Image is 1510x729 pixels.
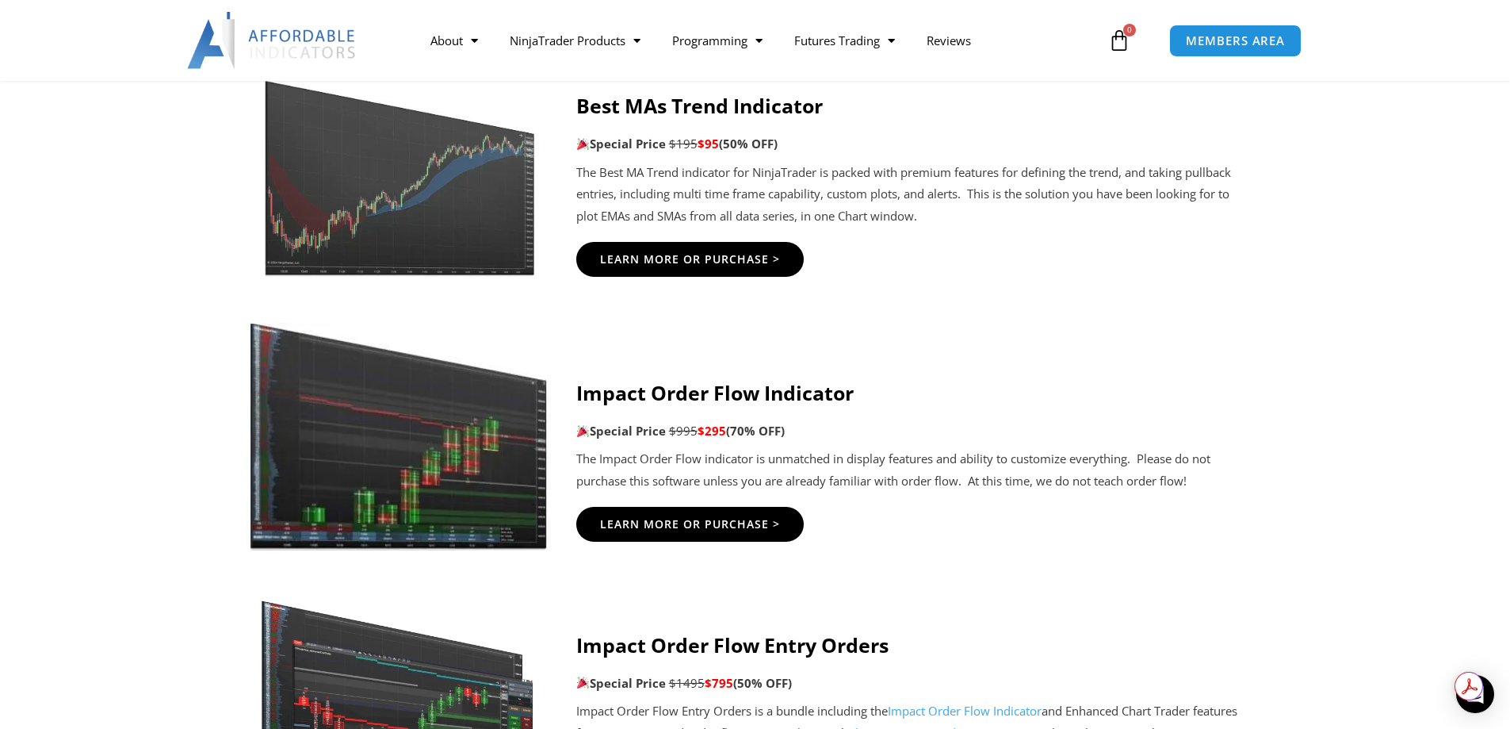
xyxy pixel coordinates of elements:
nav: Menu [415,22,1104,59]
a: Programming [656,22,778,59]
img: 🎉 [577,677,589,689]
a: Learn More Or Purchase > [576,507,804,542]
strong: Special Price [576,675,666,691]
span: $795 [705,675,733,691]
a: NinjaTrader Products [494,22,656,59]
strong: Impact Order Flow Entry Orders [576,631,889,658]
img: LogoAI | Affordable Indicators – NinjaTrader [187,12,357,69]
a: Futures Trading [778,22,911,59]
span: $95 [698,136,719,152]
a: Learn More Or Purchase > [576,242,804,277]
strong: Impact Order Flow Indicator [576,379,854,406]
a: Impact Order Flow Indicator [888,703,1042,719]
img: Best-MApng | Affordable Indicators – NinjaTrader [260,45,537,278]
strong: Best MAs Trend Indicator [576,92,823,119]
span: Learn More Or Purchase > [600,254,780,265]
span: $295 [698,423,726,439]
a: MEMBERS AREA [1169,25,1302,57]
img: 🎉 [577,425,589,437]
p: The Best MA Trend indicator for NinjaTrader is packed with premium features for defining the tren... [576,162,1251,228]
img: TTPOrderFlow | Affordable Indicators – NinjaTrader [246,323,550,551]
b: (70% OFF) [726,423,785,439]
p: The Impact Order Flow indicator is unmatched in display features and ability to customize everyth... [576,448,1251,493]
strong: Special Price [576,423,666,439]
b: (50% OFF) [719,136,778,152]
b: (50% OFF) [733,675,792,691]
span: 0 [1123,24,1136,36]
img: 🎉 [577,138,589,150]
a: About [415,22,494,59]
span: $1495 [669,675,705,691]
a: 0 [1084,17,1154,63]
span: MEMBERS AREA [1186,35,1285,47]
span: Learn More Or Purchase > [600,519,780,530]
span: $995 [669,423,698,439]
span: $195 [669,136,698,152]
strong: Special Price [576,136,666,152]
a: Reviews [911,22,987,59]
